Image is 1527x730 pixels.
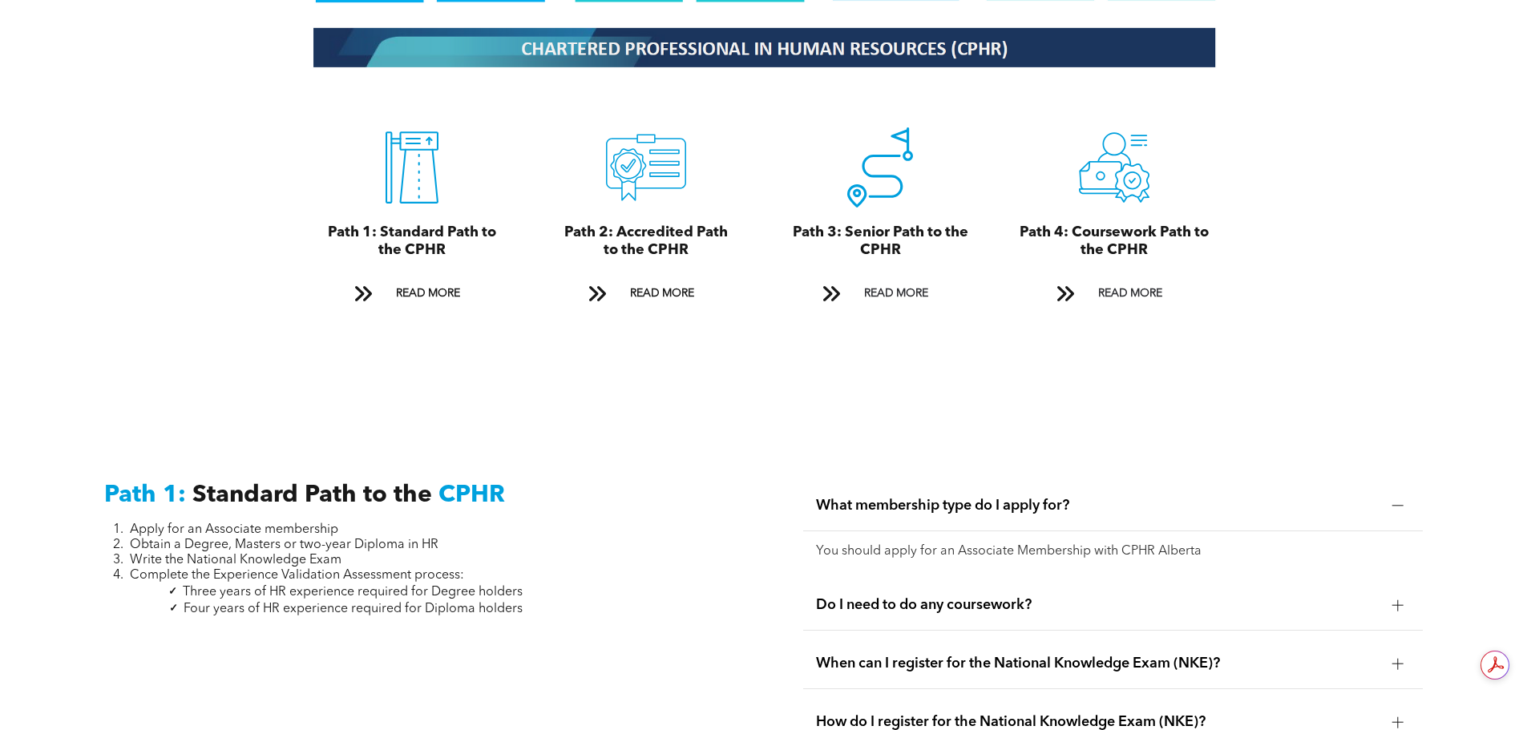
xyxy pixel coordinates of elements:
[130,554,341,567] span: Write the National Knowledge Exam
[390,279,466,309] span: READ MORE
[438,483,505,507] span: CPHR
[793,225,968,257] span: Path 3: Senior Path to the CPHR
[130,538,438,551] span: Obtain a Degree, Masters or two-year Diploma in HR
[816,596,1380,614] span: Do I need to do any coursework?
[328,225,496,257] span: Path 1: Standard Path to the CPHR
[811,279,949,309] a: READ MORE
[816,497,1380,514] span: What membership type do I apply for?
[1020,225,1209,257] span: Path 4: Coursework Path to the CPHR
[104,483,186,507] span: Path 1:
[624,279,700,309] span: READ MORE
[184,603,523,615] span: Four years of HR experience required for Diploma holders
[130,569,464,582] span: Complete the Experience Validation Assessment process:
[130,523,338,536] span: Apply for an Associate membership
[1093,279,1168,309] span: READ MORE
[343,279,481,309] a: READ MORE
[858,279,934,309] span: READ MORE
[1045,279,1183,309] a: READ MORE
[816,544,1410,559] p: You should apply for an Associate Membership with CPHR Alberta
[183,586,523,599] span: Three years of HR experience required for Degree holders
[816,655,1380,672] span: When can I register for the National Knowledge Exam (NKE)?
[577,279,715,309] a: READ MORE
[192,483,432,507] span: Standard Path to the
[564,225,728,257] span: Path 2: Accredited Path to the CPHR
